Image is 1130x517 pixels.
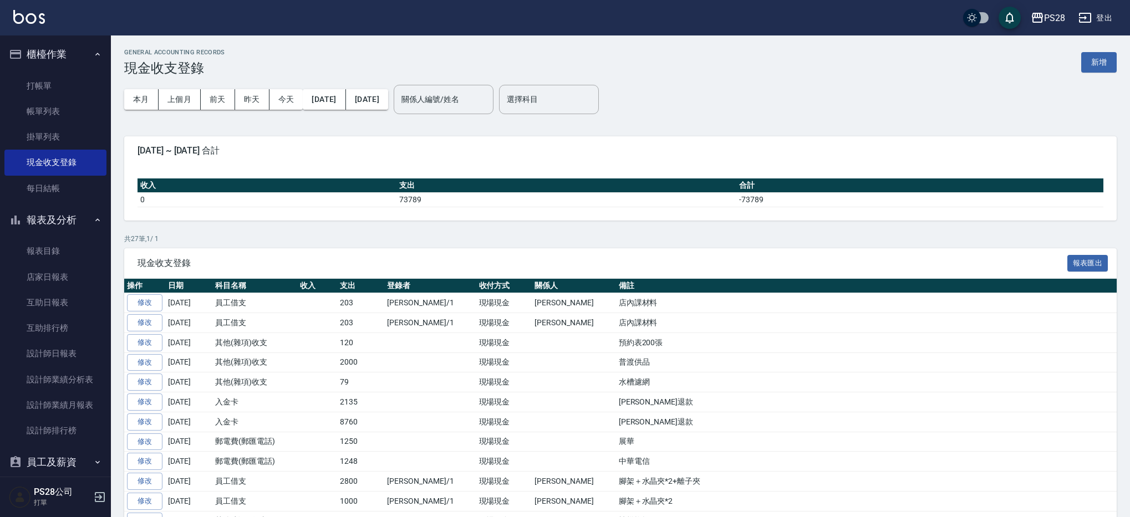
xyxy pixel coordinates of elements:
td: 郵電費(郵匯電話) [212,452,297,472]
td: [PERSON_NAME]退款 [616,412,1117,432]
td: 其他(雜項)收支 [212,352,297,372]
h2: GENERAL ACCOUNTING RECORDS [124,49,225,56]
p: 共 27 筆, 1 / 1 [124,234,1117,244]
th: 關係人 [532,279,615,293]
h5: PS28公司 [34,487,90,498]
th: 科目名稱 [212,279,297,293]
td: -73789 [736,192,1103,207]
button: 上個月 [159,89,201,110]
h3: 現金收支登錄 [124,60,225,76]
button: [DATE] [346,89,388,110]
img: Person [9,486,31,508]
a: 新增 [1081,57,1117,67]
a: 設計師業績月報表 [4,392,106,418]
button: 報表及分析 [4,206,106,234]
a: 店家日報表 [4,264,106,290]
th: 操作 [124,279,165,293]
button: 報表匯出 [1067,255,1108,272]
td: 預約表200張 [616,332,1117,352]
a: 帳單列表 [4,99,106,124]
td: 0 [138,192,396,207]
td: [DATE] [165,432,212,452]
td: 203 [337,293,384,313]
a: 互助排行榜 [4,315,106,341]
td: 現場現金 [476,392,532,412]
td: 現場現金 [476,313,532,333]
td: [DATE] [165,392,212,412]
a: 報表目錄 [4,238,106,264]
td: [DATE] [165,412,212,432]
td: 現場現金 [476,372,532,392]
th: 收付方式 [476,279,532,293]
td: 員工借支 [212,313,297,333]
td: 郵電費(郵匯電話) [212,432,297,452]
p: 打單 [34,498,90,508]
a: 互助日報表 [4,290,106,315]
td: [PERSON_NAME] [532,293,615,313]
span: 現金收支登錄 [138,258,1067,269]
td: 8760 [337,412,384,432]
td: [DATE] [165,313,212,333]
a: 掛單列表 [4,124,106,150]
td: [DATE] [165,332,212,352]
td: [DATE] [165,293,212,313]
td: 店內課材料 [616,293,1117,313]
td: 1250 [337,432,384,452]
img: Logo [13,10,45,24]
td: 1248 [337,452,384,472]
th: 登錄者 [384,279,476,293]
a: 每日結帳 [4,176,106,201]
a: 修改 [127,373,162,391]
td: 水槽濾網 [616,372,1117,392]
td: [PERSON_NAME] [532,313,615,333]
a: 修改 [127,314,162,331]
div: PS28 [1044,11,1065,25]
button: PS28 [1026,7,1070,29]
td: 2000 [337,352,384,372]
a: 打帳單 [4,73,106,99]
td: [PERSON_NAME] [532,472,615,492]
td: [DATE] [165,452,212,472]
td: 現場現金 [476,412,532,432]
td: [PERSON_NAME]/1 [384,472,476,492]
button: 員工及薪資 [4,448,106,477]
a: 修改 [127,393,162,411]
a: 修改 [127,433,162,451]
a: 報表匯出 [1067,257,1108,268]
td: 腳架＋水晶夾*2+離子夾 [616,472,1117,492]
td: 120 [337,332,384,352]
td: 203 [337,313,384,333]
td: [PERSON_NAME] [532,491,615,511]
a: 現金收支登錄 [4,150,106,175]
td: 其他(雜項)收支 [212,332,297,352]
td: 店內課材料 [616,313,1117,333]
td: [PERSON_NAME]退款 [616,392,1117,412]
td: 展華 [616,432,1117,452]
td: 79 [337,372,384,392]
td: [PERSON_NAME]/1 [384,293,476,313]
td: 現場現金 [476,432,532,452]
td: [DATE] [165,491,212,511]
button: 今天 [269,89,303,110]
th: 收入 [138,178,396,193]
a: 設計師日報表 [4,341,106,366]
th: 支出 [337,279,384,293]
td: 其他(雜項)收支 [212,372,297,392]
button: 本月 [124,89,159,110]
td: [PERSON_NAME]/1 [384,491,476,511]
a: 設計師業績分析表 [4,367,106,392]
th: 收入 [297,279,338,293]
td: 2135 [337,392,384,412]
button: [DATE] [303,89,345,110]
td: 現場現金 [476,332,532,352]
td: [DATE] [165,472,212,492]
th: 合計 [736,178,1103,193]
button: 前天 [201,89,235,110]
td: 現場現金 [476,472,532,492]
td: 員工借支 [212,293,297,313]
td: 腳架＋水晶夾*2 [616,491,1117,511]
td: [DATE] [165,372,212,392]
a: 修改 [127,354,162,371]
td: 入金卡 [212,392,297,412]
td: 1000 [337,491,384,511]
